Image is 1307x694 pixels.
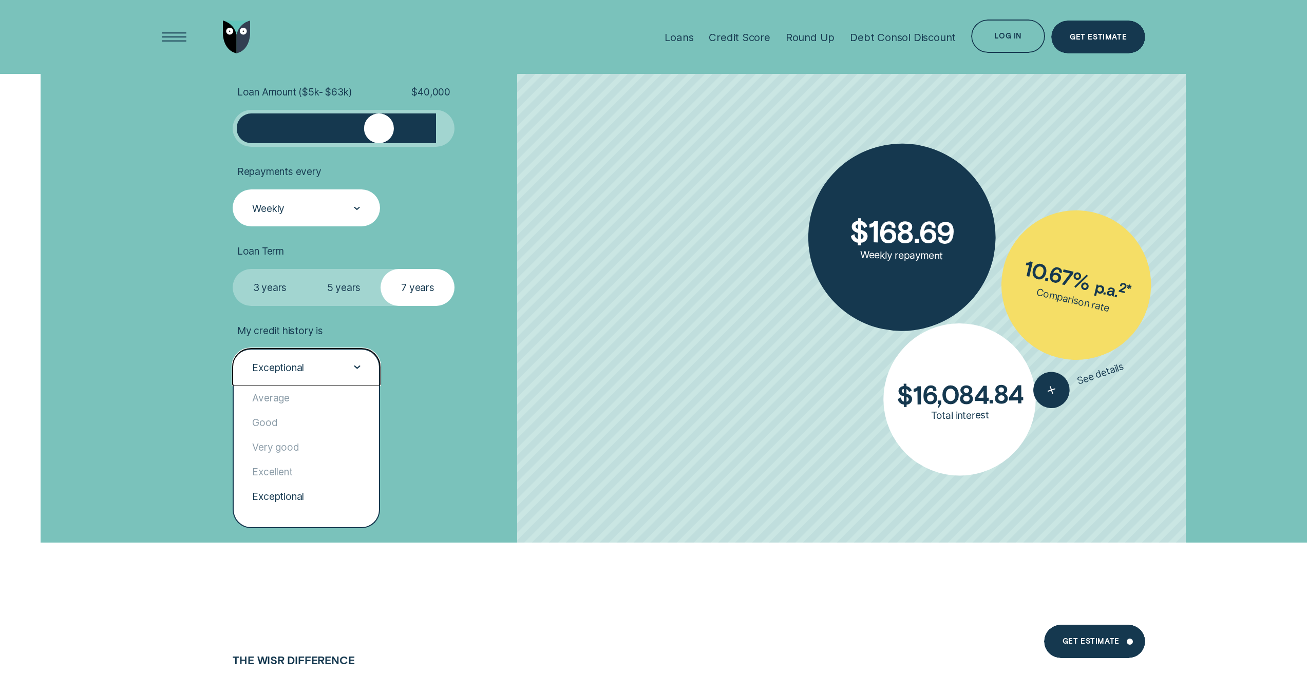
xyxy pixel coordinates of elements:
div: Exceptional [252,361,304,374]
div: Good [234,410,379,435]
button: Log in [971,20,1045,53]
span: Loan Term [237,245,284,257]
div: Debt Consol Discount [850,31,956,44]
button: See details [1029,349,1129,413]
span: See details [1075,360,1125,387]
button: Open Menu [158,21,191,54]
label: 7 years [381,269,454,306]
label: 3 years [233,269,307,306]
h4: The Wisr Difference [233,653,505,666]
a: Get Estimate [1044,625,1145,658]
span: $ 40,000 [411,86,450,98]
span: My credit history is [237,324,323,337]
span: Repayments every [237,165,321,178]
div: Exceptional [234,484,379,509]
div: Round Up [786,31,835,44]
div: Loans [665,31,693,44]
div: Credit Score [709,31,770,44]
div: Average [234,385,379,410]
span: Loan Amount ( $5k - $63k ) [237,86,352,98]
div: Weekly [252,202,285,215]
div: Very good [234,435,379,459]
label: 5 years [307,269,381,306]
img: Wisr [223,21,251,54]
div: Excellent [234,459,379,484]
a: Get Estimate [1051,21,1145,54]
